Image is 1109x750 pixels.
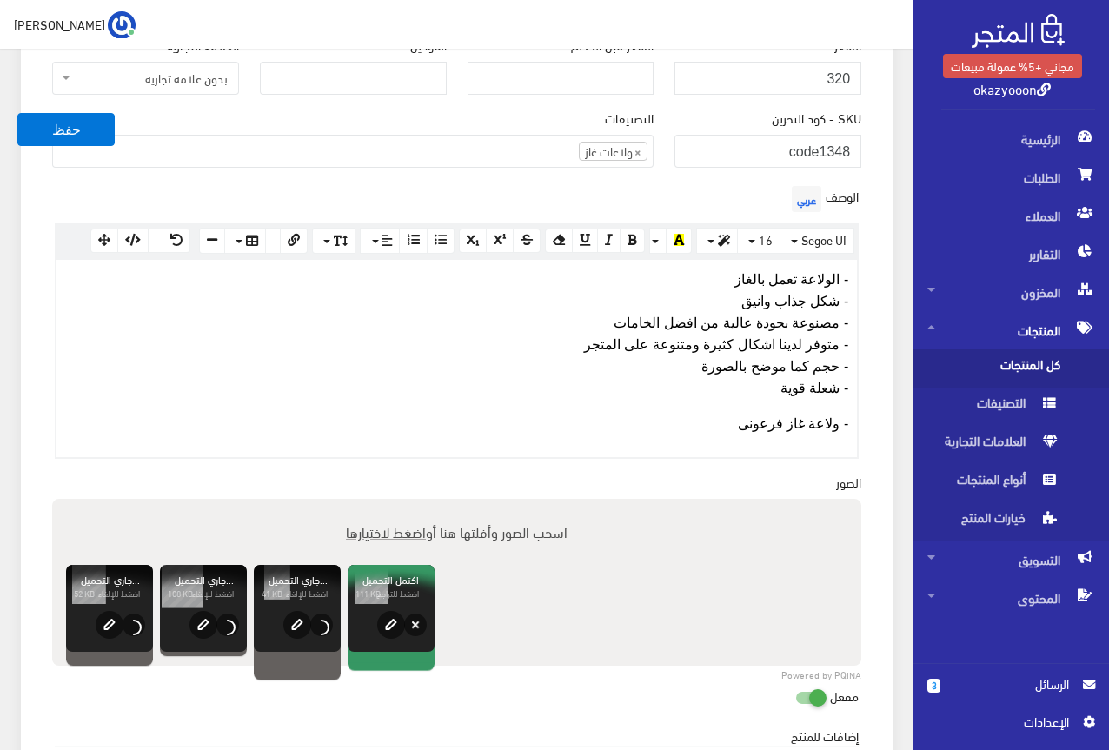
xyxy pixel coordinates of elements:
span: العلامات التجارية [927,426,1059,464]
a: مجاني +5% عمولة مبيعات [943,54,1082,78]
label: الصور [836,473,861,492]
span: التسويق [927,541,1095,579]
a: المحتوى [913,579,1109,617]
label: العلامة التجارية [167,36,239,55]
span: العملاء [927,196,1095,235]
a: المخزون [913,273,1109,311]
span: - الولاعة تعمل بالغاز [734,272,849,287]
iframe: Drift Widget Chat Controller [21,631,87,697]
span: 16 [759,229,773,250]
span: Segoe UI [801,229,847,250]
span: اضغط لاختيارها [346,519,426,544]
span: [PERSON_NAME] [14,13,105,35]
a: العملاء [913,196,1109,235]
a: الطلبات [913,158,1109,196]
label: مفعل [830,680,859,713]
span: عربي [792,186,821,212]
label: SKU - كود التخزين [772,109,861,128]
a: أنواع المنتجات [913,464,1109,502]
button: 16 [737,228,780,254]
label: السعر قبل الخصم [571,36,654,55]
span: - ولاعة غاز فرعونى [738,416,849,431]
a: 3 الرسائل [927,674,1095,712]
span: المخزون [927,273,1095,311]
label: الموديل [410,36,447,55]
span: أنواع المنتجات [927,464,1059,502]
label: الوصف [787,182,859,216]
label: اسحب الصور وأفلتها هنا أو [339,514,574,549]
span: كل المنتجات [927,349,1059,388]
li: ولاعات غاز [579,142,647,161]
a: ... [PERSON_NAME] [14,10,136,38]
button: حفظ [17,113,115,146]
button: Segoe UI [780,228,854,254]
span: المنتجات [927,311,1095,349]
span: بدون علامة تجارية [74,70,228,87]
img: . [972,14,1065,48]
a: كل المنتجات [913,349,1109,388]
label: التصنيفات [605,109,654,128]
a: الرئيسية [913,120,1109,158]
span: - حجم كما موضح بالصورة [701,359,848,374]
a: okazyooon [973,76,1051,101]
span: - متوفر لدينا اشكال كثيرة ومتنوعة على المتجر [584,337,848,352]
span: اﻹعدادات [941,712,1068,731]
span: - مصنوعة بجودة عالية من افضل الخامات [614,315,848,330]
span: المحتوى [927,579,1095,617]
a: التقارير [913,235,1109,273]
a: التصنيفات [913,388,1109,426]
span: 3 [927,679,940,693]
span: الرئيسية [927,120,1095,158]
span: التصنيفات [927,388,1059,426]
span: بدون علامة تجارية [52,62,239,95]
img: ... [108,11,136,39]
span: - شكل جذاب وانيق [741,294,849,309]
span: خيارات المنتج [927,502,1059,541]
a: Powered by PQINA [781,671,861,679]
span: الطلبات [927,158,1095,196]
span: الرسائل [954,674,1069,694]
a: المنتجات [913,311,1109,349]
label: السعر [834,36,861,55]
a: العلامات التجارية [913,426,1109,464]
a: خيارات المنتج [913,502,1109,541]
a: اﻹعدادات [927,712,1095,740]
span: - شعلة قوية [780,381,848,395]
span: التقارير [927,235,1095,273]
span: × [634,143,641,160]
